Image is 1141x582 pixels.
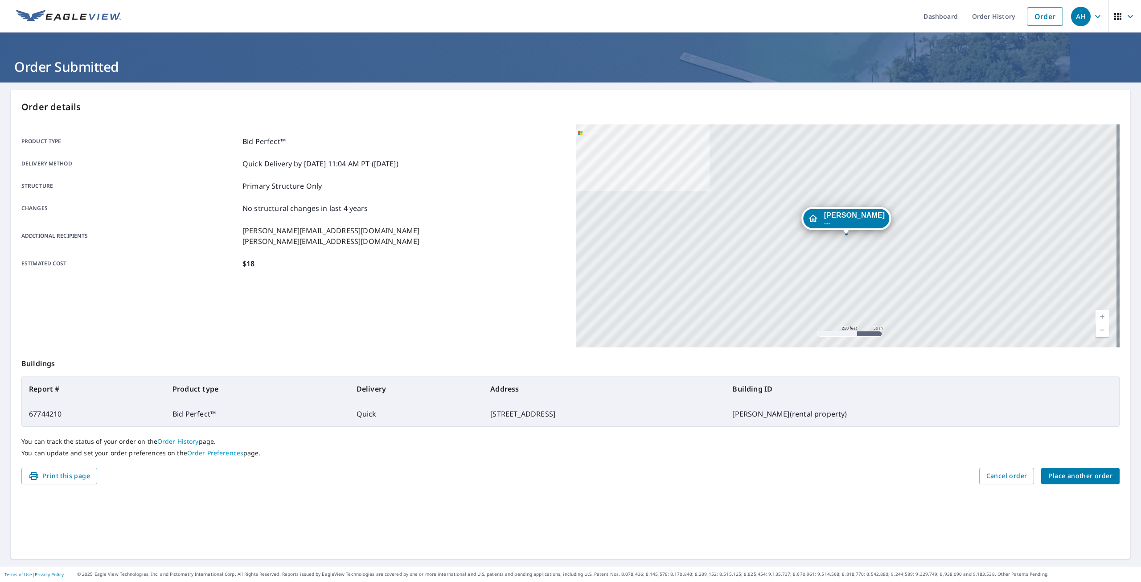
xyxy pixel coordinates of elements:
span: [PERSON_NAME] ... [824,212,885,225]
th: Address [483,376,725,401]
p: Estimated cost [21,258,239,269]
p: Structure [21,181,239,191]
p: You can update and set your order preferences on the page. [21,449,1120,457]
a: Privacy Policy [35,571,64,578]
p: Buildings [21,347,1120,376]
span: Print this page [29,471,90,482]
p: [PERSON_NAME][EMAIL_ADDRESS][DOMAIN_NAME] [242,225,419,236]
p: | [4,572,64,577]
a: Order History [157,437,199,446]
p: You can track the status of your order on the page. [21,438,1120,446]
td: [STREET_ADDRESS] [483,401,725,426]
div: Dropped pin, building christina young(rental property), Residential property, 29230 Wildbrook Dr ... [801,207,891,235]
div: AH [1071,7,1091,26]
th: Delivery [349,376,484,401]
p: Primary Structure Only [242,181,322,191]
p: Delivery method [21,158,239,169]
p: © 2025 Eagle View Technologies, Inc. and Pictometry International Corp. All Rights Reserved. Repo... [77,571,1137,578]
th: Report # [22,376,165,401]
span: Cancel order [986,471,1027,482]
td: Quick [349,401,484,426]
a: Current Level 17, Zoom In [1096,310,1109,323]
p: Bid Perfect™ [242,136,286,147]
td: 67744210 [22,401,165,426]
a: Order [1027,7,1063,26]
p: Additional recipients [21,225,239,247]
th: Building ID [725,376,1119,401]
button: Cancel order [979,468,1034,484]
button: Print this page [21,468,97,484]
td: [PERSON_NAME](rental property) [725,401,1119,426]
p: Changes [21,203,239,214]
img: EV Logo [16,10,121,23]
p: Quick Delivery by [DATE] 11:04 AM PT ([DATE]) [242,158,398,169]
span: Place another order [1048,471,1112,482]
h1: Order Submitted [11,58,1130,76]
a: Current Level 17, Zoom Out [1096,323,1109,337]
a: Terms of Use [4,571,32,578]
p: $18 [242,258,254,269]
button: Place another order [1041,468,1120,484]
th: Product type [165,376,349,401]
p: No structural changes in last 4 years [242,203,368,214]
a: Order Preferences [187,449,243,457]
p: Order details [21,100,1120,114]
td: Bid Perfect™ [165,401,349,426]
p: [PERSON_NAME][EMAIL_ADDRESS][DOMAIN_NAME] [242,236,419,247]
p: Product type [21,136,239,147]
